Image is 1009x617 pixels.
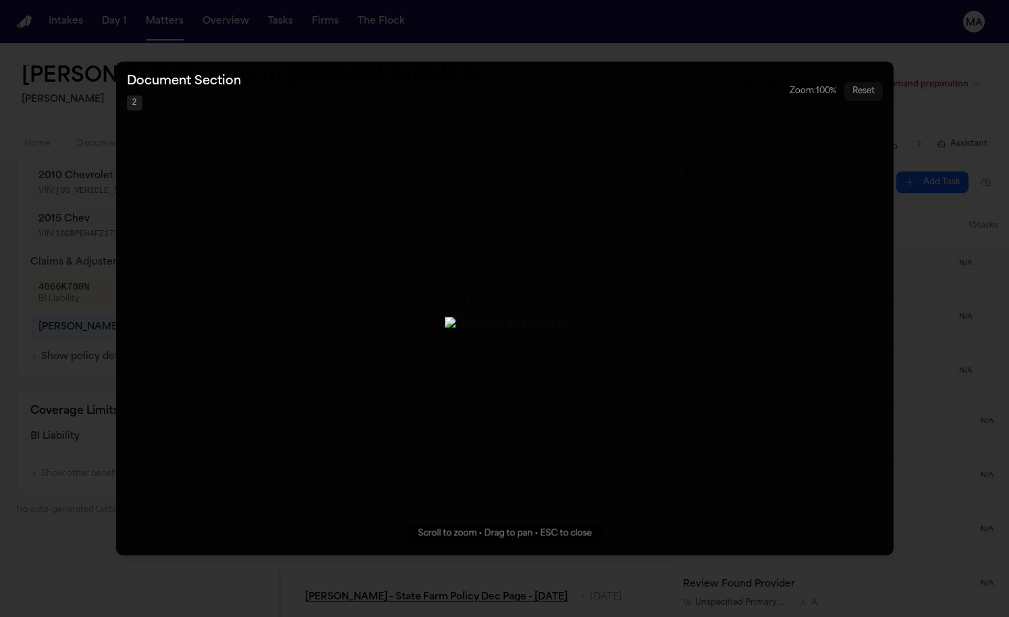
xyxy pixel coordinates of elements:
button: Reset [844,82,883,101]
span: 2 [127,95,142,110]
button: Zoomable image viewer. Use mouse wheel to zoom, drag to pan, or press R to reset. [116,61,894,555]
div: Zoom: 100 % [790,86,836,97]
img: Document section 2 [445,317,564,333]
h3: Document Section [127,72,241,91]
div: Scroll to zoom • Drag to pan • ESC to close [407,523,602,545]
